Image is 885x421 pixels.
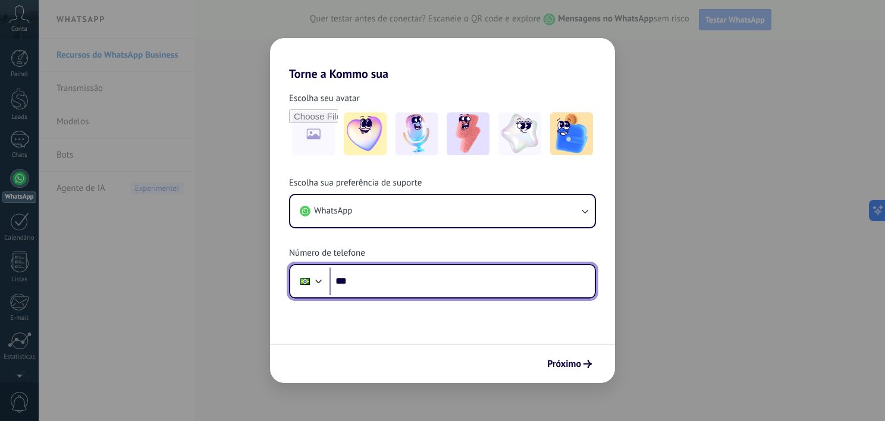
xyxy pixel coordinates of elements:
[290,195,595,227] button: WhatsApp
[289,247,365,259] span: Número de telefone
[294,269,316,294] div: Brazil: + 55
[344,112,387,155] img: -1.jpeg
[396,112,438,155] img: -2.jpeg
[289,177,422,189] span: Escolha sua preferência de suporte
[270,38,615,81] h2: Torne a Kommo sua
[550,112,593,155] img: -5.jpeg
[447,112,489,155] img: -3.jpeg
[547,360,581,368] span: Próximo
[314,205,352,217] span: WhatsApp
[542,354,597,374] button: Próximo
[498,112,541,155] img: -4.jpeg
[289,93,360,105] span: Escolha seu avatar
